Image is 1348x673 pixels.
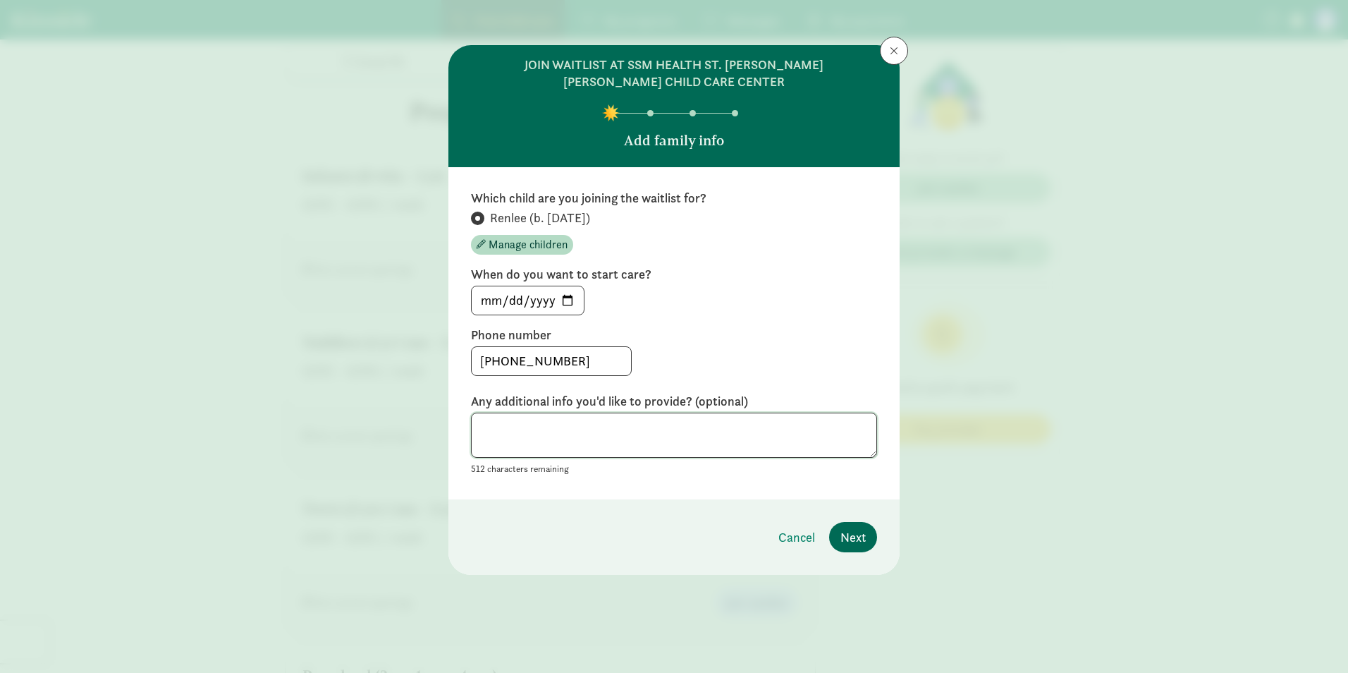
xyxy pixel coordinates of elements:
[471,463,569,475] small: 512 characters remaining
[471,393,877,410] label: Any additional info you'd like to provide? (optional)
[840,528,866,547] span: Next
[490,210,590,226] span: Renlee (b. [DATE])
[767,522,826,552] button: Cancel
[829,522,877,552] button: Next
[471,266,877,283] label: When do you want to start care?
[471,190,877,207] label: Which child are you joining the waitlist for?
[471,235,573,255] button: Manage children
[471,327,877,344] label: Phone number
[778,528,815,547] span: Cancel
[472,347,631,375] input: 5555555555
[480,56,868,90] h6: join waitlist at SSM Health St. [PERSON_NAME] [PERSON_NAME] Child Care Center
[624,131,724,150] p: Add family info
[489,236,568,253] span: Manage children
